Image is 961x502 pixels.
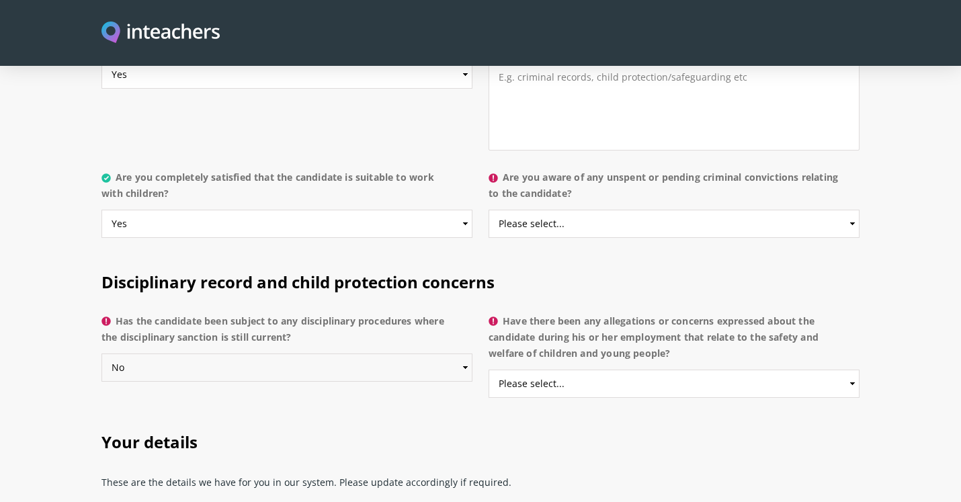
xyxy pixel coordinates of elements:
span: Your details [101,431,198,453]
label: Are you aware of any unspent or pending criminal convictions relating to the candidate? [489,169,860,210]
label: Are you completely satisfied that the candidate is suitable to work with children? [101,169,472,210]
label: Have there been any allegations or concerns expressed about the candidate during his or her emplo... [489,313,860,370]
img: Inteachers [101,22,220,45]
label: Has the candidate been subject to any disciplinary procedures where the disciplinary sanction is ... [101,313,472,353]
a: Visit this site's homepage [101,22,220,45]
span: Disciplinary record and child protection concerns [101,271,495,293]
